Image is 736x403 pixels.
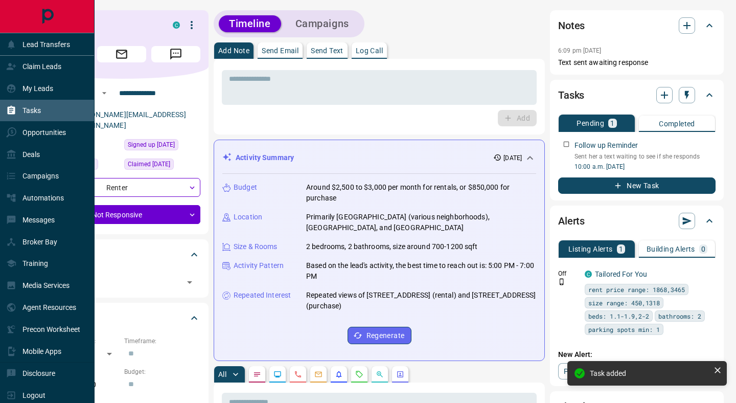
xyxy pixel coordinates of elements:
svg: Requests [355,370,363,378]
p: Timeframe: [124,337,200,346]
button: Campaigns [285,15,359,32]
p: 1 [619,245,623,253]
div: condos.ca [585,271,592,278]
button: Open [98,87,110,99]
p: Listing Alerts [568,245,613,253]
span: rent price range: 1868,3465 [588,284,685,295]
svg: Listing Alerts [335,370,343,378]
p: Budget: [124,367,200,376]
div: condos.ca [173,21,180,29]
button: Open [182,275,197,289]
p: Primarily [GEOGRAPHIC_DATA] (various neighborhoods), [GEOGRAPHIC_DATA], and [GEOGRAPHIC_DATA] [306,212,536,233]
div: Thu Jun 11 2020 [124,139,200,153]
p: Text sent awaiting response [558,57,716,68]
div: Tags [43,242,200,267]
p: 1 [610,120,614,127]
div: Criteria [43,306,200,330]
svg: Agent Actions [396,370,404,378]
div: Notes [558,13,716,38]
p: Activity Pattern [234,260,284,271]
a: Tailored For You [595,270,647,278]
p: Pending [577,120,604,127]
span: Email [97,46,146,62]
p: Follow up Reminder [574,140,638,151]
p: Add Note [218,47,249,54]
p: 6:09 pm [DATE] [558,47,602,54]
p: All [218,371,226,378]
svg: Lead Browsing Activity [273,370,282,378]
span: bathrooms: 2 [658,311,701,321]
p: Activity Summary [236,152,294,163]
button: Regenerate [348,327,411,344]
div: Renter [43,178,200,197]
p: 10:00 a.m. [DATE] [574,162,716,171]
div: Tasks [558,83,716,107]
svg: Emails [314,370,323,378]
h2: Tasks [558,87,584,103]
p: [DATE] [503,153,522,163]
p: Sent her a text waiting to see if she responds [574,152,716,161]
p: Location [234,212,262,222]
h1: A P [43,17,157,33]
svg: Calls [294,370,302,378]
p: Send Email [262,47,298,54]
a: [PERSON_NAME][EMAIL_ADDRESS][DOMAIN_NAME] [71,110,186,129]
p: Around $2,500 to $3,000 per month for rentals, or $850,000 for purchase [306,182,536,204]
p: Send Text [311,47,343,54]
svg: Notes [253,370,261,378]
div: Task added [590,369,709,377]
div: Activity Summary[DATE] [222,148,536,167]
p: Completed [659,120,695,127]
p: Repeated Interest [234,290,291,301]
span: size range: 450,1318 [588,298,660,308]
div: Alerts [558,209,716,233]
p: New Alert: [558,349,716,360]
button: Timeline [219,15,281,32]
p: 2 bedrooms, 2 bathrooms, size around 700-1200 sqft [306,241,478,252]
h2: Alerts [558,213,585,229]
svg: Push Notification Only [558,278,565,285]
p: Off [558,269,579,278]
svg: Opportunities [376,370,384,378]
p: Building Alerts [647,245,695,253]
a: Property [558,363,611,379]
p: Size & Rooms [234,241,278,252]
p: Budget [234,182,257,193]
span: beds: 1.1-1.9,2-2 [588,311,649,321]
p: 0 [701,245,705,253]
h2: Notes [558,17,585,34]
div: Not Responsive [43,205,200,224]
p: Log Call [356,47,383,54]
span: parking spots min: 1 [588,324,660,334]
p: Based on the lead's activity, the best time to reach out is: 5:00 PM - 7:00 PM [306,260,536,282]
span: Message [151,46,200,62]
span: Claimed [DATE] [128,159,170,169]
div: Sat Sep 06 2025 [124,159,200,173]
p: Repeated views of [STREET_ADDRESS] (rental) and [STREET_ADDRESS] (purchase) [306,290,536,311]
button: New Task [558,177,716,194]
span: Signed up [DATE] [128,140,175,150]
